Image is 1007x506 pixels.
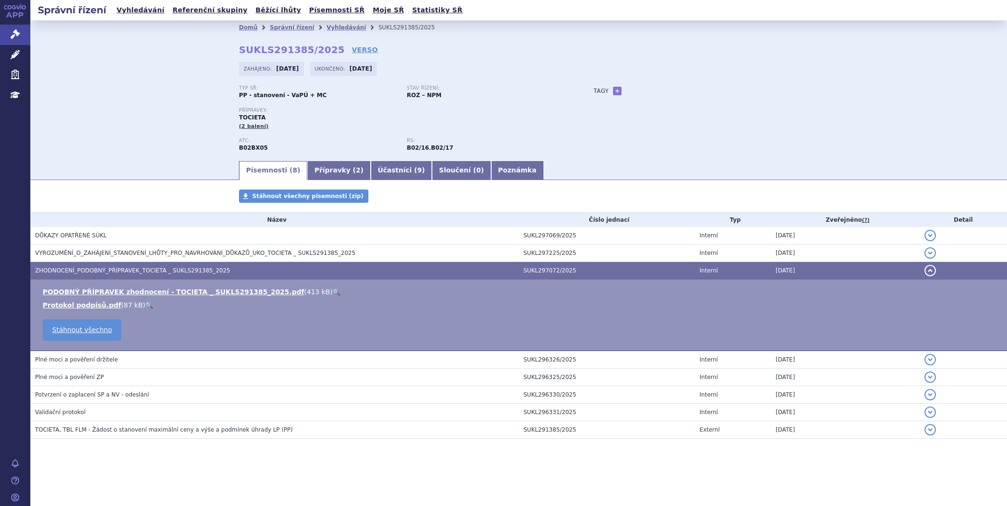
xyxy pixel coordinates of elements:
[124,301,143,309] span: 87 kB
[700,232,718,239] span: Interní
[35,409,86,416] span: Validační protokol
[700,356,718,363] span: Interní
[491,161,544,180] a: Poznámka
[239,108,575,113] p: Přípravky:
[35,250,356,256] span: VYROZUMĚNÍ_O_ZAHÁJENÍ_STANOVENÍ_LHŮTY_PRO_NAVRHOVÁNÍ_DŮKAZŮ_UKO_TOCIETA _ SUKLS291385_2025
[276,65,299,72] strong: [DATE]
[771,404,920,421] td: [DATE]
[771,227,920,244] td: [DATE]
[695,213,771,227] th: Typ
[519,227,695,244] td: SUKL297069/2025
[378,20,447,35] li: SUKLS291385/2025
[370,4,407,17] a: Moje SŘ
[771,262,920,280] td: [DATE]
[409,4,465,17] a: Statistiky SŘ
[476,166,481,174] span: 0
[700,374,718,380] span: Interní
[519,404,695,421] td: SUKL296331/2025
[925,354,936,365] button: detail
[43,300,998,310] li: ( )
[700,409,718,416] span: Interní
[239,44,345,55] strong: SUKLS291385/2025
[306,4,367,17] a: Písemnosti SŘ
[35,267,230,274] span: ZHODNOCENÍ_PODOBNÝ_PŘÍPRAVEK_TOCIETA _ SUKLS291385_2025
[700,426,720,433] span: Externí
[432,161,491,180] a: Sloučení (0)
[349,65,372,72] strong: [DATE]
[332,288,340,296] a: 🔍
[771,213,920,227] th: Zveřejněno
[35,232,107,239] span: DŮKAZY OPATŘENÉ SÚKL
[925,407,936,418] button: detail
[35,426,293,433] span: TOCIETA, TBL FLM - Žádost o stanovení maximální ceny a výše a podmínek úhrady LP (PP)
[519,244,695,262] td: SUKL297225/2025
[239,123,269,129] span: (2 balení)
[700,250,718,256] span: Interní
[239,190,368,203] a: Stáhnout všechny písemnosti (zip)
[307,288,330,296] span: 413 kB
[519,421,695,439] td: SUKL291385/2025
[771,351,920,369] td: [DATE]
[35,391,149,398] span: Potvrzení o zaplacení SP a NV - odeslání
[35,374,104,380] span: Plné moci a pověření ZP
[244,65,274,72] span: Zahájeno:
[239,114,265,121] span: TOCIETA
[700,391,718,398] span: Interní
[327,24,366,31] a: Vyhledávání
[519,351,695,369] td: SUKL296326/2025
[519,369,695,386] td: SUKL296325/2025
[519,386,695,404] td: SUKL296330/2025
[407,145,429,151] strong: romiplostim a eltrombopag
[270,24,314,31] a: Správní řízení
[417,166,422,174] span: 9
[519,262,695,280] td: SUKL297072/2025
[114,4,167,17] a: Vyhledávání
[771,421,920,439] td: [DATE]
[771,244,920,262] td: [DATE]
[239,138,397,144] p: ATC:
[519,213,695,227] th: Číslo jednací
[920,213,1007,227] th: Detail
[700,267,718,274] span: Interní
[925,389,936,400] button: detail
[43,288,304,296] a: PODOBNÝ PŘÍPRAVEK zhodnocení - TOCIETA _ SUKLS291385_2025.pdf
[862,217,870,224] abbr: (?)
[239,92,327,99] strong: PP - stanovení - VaPÚ + MC
[771,369,920,386] td: [DATE]
[407,92,441,99] strong: ROZ – NPM
[407,138,575,152] div: ,
[925,247,936,259] button: detail
[925,371,936,383] button: detail
[30,213,519,227] th: Název
[239,161,307,180] a: Písemnosti (8)
[371,161,432,180] a: Účastníci (9)
[307,161,370,180] a: Přípravky (2)
[239,145,268,151] strong: ELTROMBOPAG
[431,145,453,151] strong: eltrombopag
[43,287,998,297] li: ( )
[771,386,920,404] td: [DATE]
[613,87,622,95] a: +
[925,265,936,276] button: detail
[35,356,118,363] span: Plné moci a pověření držitele
[925,230,936,241] button: detail
[356,166,361,174] span: 2
[253,4,304,17] a: Běžící lhůty
[252,193,364,199] span: Stáhnout všechny písemnosti (zip)
[239,85,397,91] p: Typ SŘ:
[594,85,609,97] h3: Tagy
[239,24,257,31] a: Domů
[30,3,114,17] h2: Správní řízení
[170,4,250,17] a: Referenční skupiny
[43,319,121,341] a: Stáhnout všechno
[315,65,347,72] span: Ukončeno:
[293,166,297,174] span: 8
[407,85,565,91] p: Stav řízení:
[407,138,565,144] p: RS:
[352,45,378,54] a: VERSO
[145,301,153,309] a: 🔍
[925,424,936,435] button: detail
[43,301,121,309] a: Protokol podpisů.pdf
